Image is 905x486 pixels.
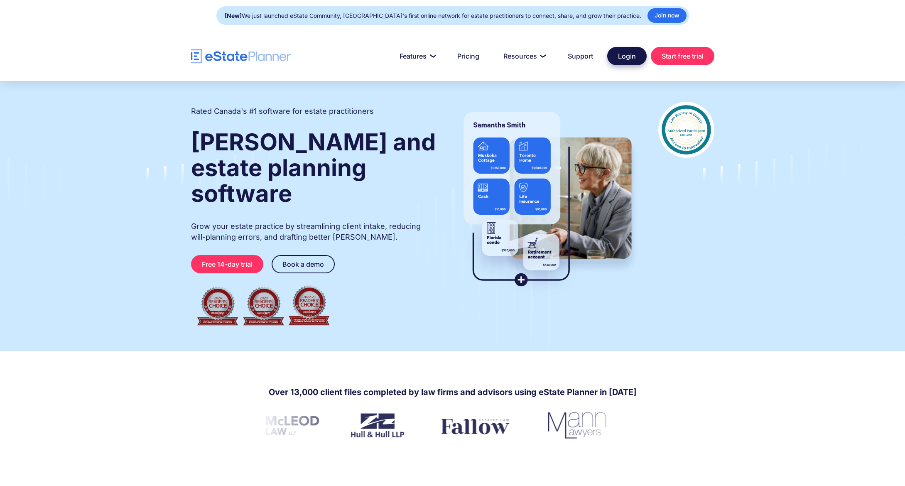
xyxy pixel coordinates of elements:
p: Grow your estate practice by streamlining client intake, reducing will-planning errors, and draft... [191,221,437,243]
a: Book a demo [272,255,335,273]
a: Resources [493,48,554,64]
a: Join now [647,8,687,23]
a: Free 14-day trial [191,255,263,273]
h2: Rated Canada's #1 software for estate practitioners [191,106,374,117]
strong: [PERSON_NAME] and estate planning software [191,128,436,208]
a: home [191,49,291,64]
a: Features [390,48,443,64]
a: Start free trial [651,47,714,65]
a: Pricing [447,48,489,64]
a: Support [558,48,603,64]
img: estate planner showing wills to their clients, using eState Planner, a leading estate planning so... [454,102,642,297]
strong: [New] [225,12,242,19]
div: We just launched eState Community, [GEOGRAPHIC_DATA]'s first online network for estate practition... [225,10,641,22]
h4: Over 13,000 client files completed by law firms and advisors using eState Planner in [DATE] [269,386,637,398]
a: Login [607,47,647,65]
